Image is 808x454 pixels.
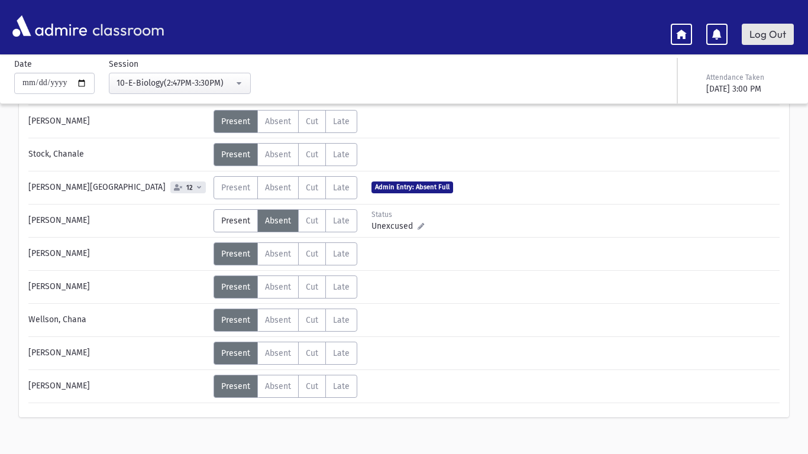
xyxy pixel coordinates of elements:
[706,83,791,95] div: [DATE] 3:00 PM
[221,216,250,226] span: Present
[221,381,250,391] span: Present
[90,11,164,42] span: classroom
[214,342,357,365] div: AttTypes
[221,315,250,325] span: Present
[333,249,350,259] span: Late
[22,309,214,332] div: Wellson, Chana
[214,143,357,166] div: AttTypes
[306,249,318,259] span: Cut
[221,150,250,160] span: Present
[214,110,357,133] div: AttTypes
[371,220,418,232] span: Unexcused
[221,249,250,259] span: Present
[22,342,214,365] div: [PERSON_NAME]
[22,242,214,265] div: [PERSON_NAME]
[306,348,318,358] span: Cut
[214,309,357,332] div: AttTypes
[265,150,291,160] span: Absent
[706,72,791,83] div: Attendance Taken
[306,315,318,325] span: Cut
[214,275,357,299] div: AttTypes
[742,24,794,45] a: Log Out
[306,116,318,127] span: Cut
[265,282,291,292] span: Absent
[265,315,291,325] span: Absent
[214,209,357,232] div: AttTypes
[333,150,350,160] span: Late
[306,183,318,193] span: Cut
[221,348,250,358] span: Present
[265,183,291,193] span: Absent
[109,73,251,94] button: 10-E-Biology(2:47PM-3:30PM)
[333,216,350,226] span: Late
[22,176,214,199] div: [PERSON_NAME][GEOGRAPHIC_DATA]
[22,375,214,398] div: [PERSON_NAME]
[306,150,318,160] span: Cut
[22,275,214,299] div: [PERSON_NAME]
[109,58,138,70] label: Session
[22,209,214,232] div: [PERSON_NAME]
[22,110,214,133] div: [PERSON_NAME]
[265,348,291,358] span: Absent
[371,209,424,220] div: Status
[221,282,250,292] span: Present
[221,183,250,193] span: Present
[333,282,350,292] span: Late
[9,12,90,40] img: AdmirePro
[306,282,318,292] span: Cut
[371,181,453,193] span: Admin Entry: Absent Full
[306,216,318,226] span: Cut
[22,143,214,166] div: Stock, Chanale
[333,348,350,358] span: Late
[333,315,350,325] span: Late
[214,375,357,398] div: AttTypes
[265,381,291,391] span: Absent
[306,381,318,391] span: Cut
[184,184,195,192] span: 12
[117,77,234,89] div: 10-E-Biology(2:47PM-3:30PM)
[333,116,350,127] span: Late
[221,116,250,127] span: Present
[265,216,291,226] span: Absent
[265,249,291,259] span: Absent
[333,381,350,391] span: Late
[14,58,32,70] label: Date
[265,116,291,127] span: Absent
[214,242,357,265] div: AttTypes
[333,183,350,193] span: Late
[214,176,357,199] div: AttTypes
